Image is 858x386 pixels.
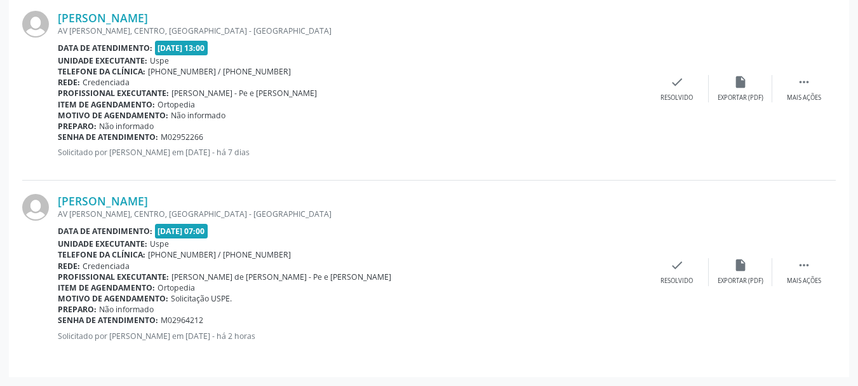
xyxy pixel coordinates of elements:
b: Senha de atendimento: [58,315,158,326]
span: [PHONE_NUMBER] / [PHONE_NUMBER] [148,66,291,77]
i: insert_drive_file [734,258,747,272]
span: Credenciada [83,261,130,272]
span: Uspe [150,238,169,249]
b: Preparo: [58,304,97,315]
b: Telefone da clínica: [58,249,145,260]
i:  [797,258,811,272]
span: [PHONE_NUMBER] / [PHONE_NUMBER] [148,249,291,260]
i: check [670,75,684,89]
b: Unidade executante: [58,238,147,249]
span: [PERSON_NAME] - Pe e [PERSON_NAME] [171,88,317,99]
b: Profissional executante: [58,88,169,99]
span: Ortopedia [158,99,195,110]
b: Item de agendamento: [58,282,155,293]
span: [PERSON_NAME] de [PERSON_NAME] - Pe e [PERSON_NAME] [171,272,391,282]
p: Solicitado por [PERSON_NAME] em [DATE] - há 2 horas [58,331,645,341]
a: [PERSON_NAME] [58,194,148,208]
div: Mais ações [787,277,821,286]
span: Não informado [99,121,154,132]
i: insert_drive_file [734,75,747,89]
b: Motivo de agendamento: [58,110,168,121]
span: Não informado [171,110,225,121]
i: check [670,258,684,272]
span: Ortopedia [158,282,195,293]
b: Motivo de agendamento: [58,293,168,304]
div: Resolvido [660,93,693,102]
div: Exportar (PDF) [718,93,763,102]
b: Senha de atendimento: [58,132,158,142]
span: [DATE] 07:00 [155,224,208,238]
img: img [22,194,49,221]
b: Preparo: [58,121,97,132]
span: Solicitação USPE. [171,293,232,304]
b: Data de atendimento: [58,226,152,237]
p: Solicitado por [PERSON_NAME] em [DATE] - há 7 dias [58,147,645,158]
b: Item de agendamento: [58,99,155,110]
i:  [797,75,811,89]
span: Não informado [99,304,154,315]
span: M02964212 [161,315,203,326]
b: Data de atendimento: [58,43,152,53]
b: Rede: [58,77,80,88]
b: Telefone da clínica: [58,66,145,77]
div: Resolvido [660,277,693,286]
b: Profissional executante: [58,272,169,282]
span: Credenciada [83,77,130,88]
div: AV [PERSON_NAME], CENTRO, [GEOGRAPHIC_DATA] - [GEOGRAPHIC_DATA] [58,209,645,219]
span: M02952266 [161,132,203,142]
b: Rede: [58,261,80,272]
div: Exportar (PDF) [718,277,763,286]
div: AV [PERSON_NAME], CENTRO, [GEOGRAPHIC_DATA] - [GEOGRAPHIC_DATA] [58,25,645,36]
a: [PERSON_NAME] [58,11,148,25]
span: [DATE] 13:00 [155,41,208,55]
div: Mais ações [787,93,821,102]
span: Uspe [150,55,169,66]
img: img [22,11,49,38]
b: Unidade executante: [58,55,147,66]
